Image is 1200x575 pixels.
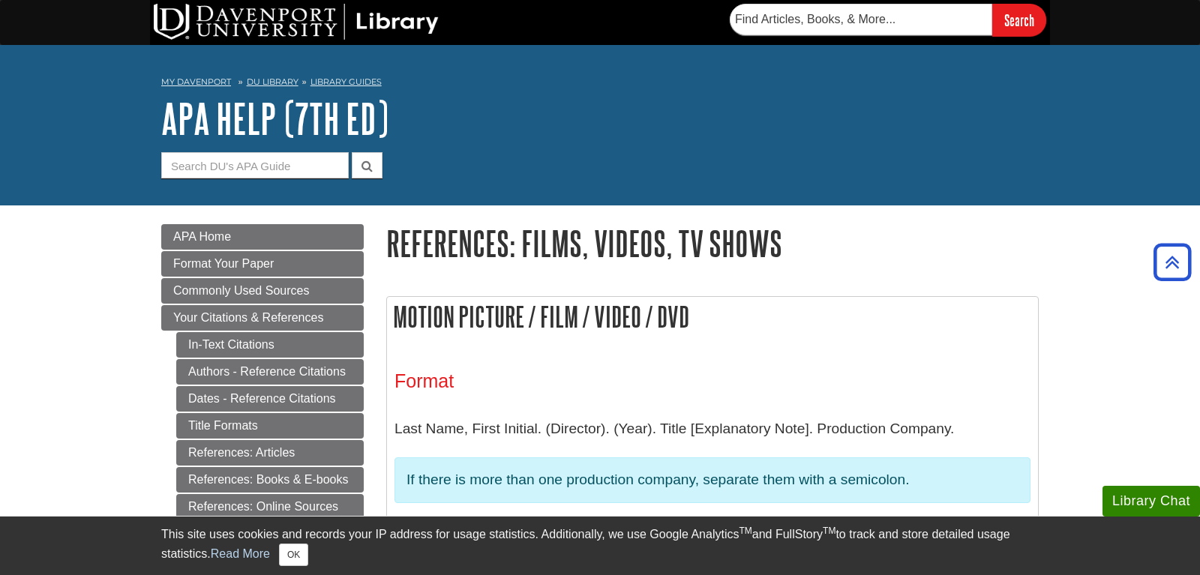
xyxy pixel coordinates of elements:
[161,95,388,142] a: APA Help (7th Ed)
[173,284,309,297] span: Commonly Used Sources
[161,305,364,331] a: Your Citations & References
[394,370,1030,392] h3: Format
[730,4,1046,36] form: Searches DU Library's articles, books, and more
[739,526,751,536] sup: TM
[176,359,364,385] a: Authors - Reference Citations
[406,469,1018,491] p: If there is more than one production company, separate them with a semicolon.
[823,526,835,536] sup: TM
[310,76,382,87] a: Library Guides
[386,224,1039,262] h1: References: Films, Videos, TV Shows
[394,407,1030,451] p: Last Name, First Initial. (Director). (Year). Title [Explanatory Note]. Production Company.
[176,467,364,493] a: References: Books & E-books
[161,224,364,250] a: APA Home
[992,4,1046,36] input: Search
[173,230,231,243] span: APA Home
[176,413,364,439] a: Title Formats
[211,547,270,560] a: Read More
[176,332,364,358] a: In-Text Citations
[1102,486,1200,517] button: Library Chat
[1148,252,1196,272] a: Back to Top
[247,76,298,87] a: DU Library
[154,4,439,40] img: DU Library
[176,494,364,520] a: References: Online Sources
[161,76,231,88] a: My Davenport
[387,297,1038,337] h2: Motion Picture / Film / Video / DVD
[173,311,323,324] span: Your Citations & References
[161,278,364,304] a: Commonly Used Sources
[161,72,1039,96] nav: breadcrumb
[730,4,992,35] input: Find Articles, Books, & More...
[161,251,364,277] a: Format Your Paper
[279,544,308,566] button: Close
[173,257,274,270] span: Format Your Paper
[161,152,349,178] input: Search DU's APA Guide
[176,386,364,412] a: Dates - Reference Citations
[176,440,364,466] a: References: Articles
[161,526,1039,566] div: This site uses cookies and records your IP address for usage statistics. Additionally, we use Goo...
